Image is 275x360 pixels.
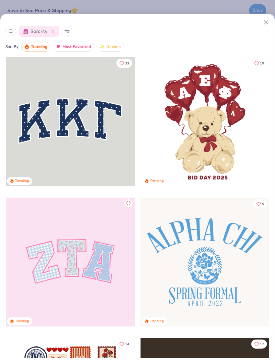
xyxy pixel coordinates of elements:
span: Most Favorited [62,43,91,51]
span: Sorority [31,28,47,35]
button: Trending [21,42,50,52]
span: Newest [106,43,121,51]
img: most_fav.gif [56,44,61,49]
div: Sort By [5,44,18,50]
button: SororitySorority [19,26,59,37]
button: Sort Popup Button [62,26,72,37]
button: Most Favorited [53,42,94,52]
button: Newest [97,42,124,52]
span: Trending [31,43,47,51]
img: newest.gif [100,44,105,49]
img: Sorority [23,29,29,34]
img: trending.gif [24,44,30,49]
